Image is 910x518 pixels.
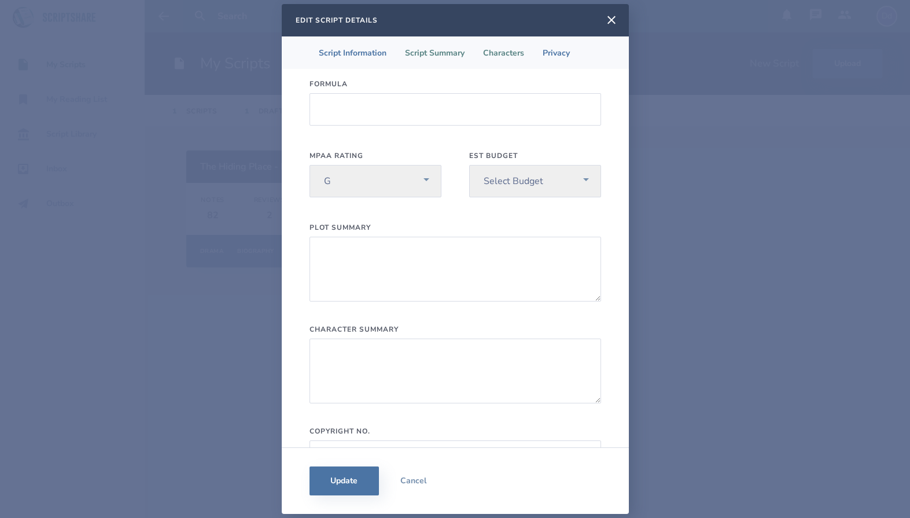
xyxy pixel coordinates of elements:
[310,36,396,69] li: Script Information
[533,36,579,69] li: Privacy
[469,151,601,160] label: EST Budget
[296,16,378,25] h2: Edit Script Details
[310,466,379,495] button: Update
[310,325,601,334] label: Character Summary
[310,223,601,232] label: Plot Summary
[379,466,448,495] button: Cancel
[310,79,601,89] label: Formula
[310,427,601,436] label: Copyright No.
[474,36,533,69] li: Characters
[396,36,474,69] li: Script Summary
[310,151,441,160] label: MPAA Rating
